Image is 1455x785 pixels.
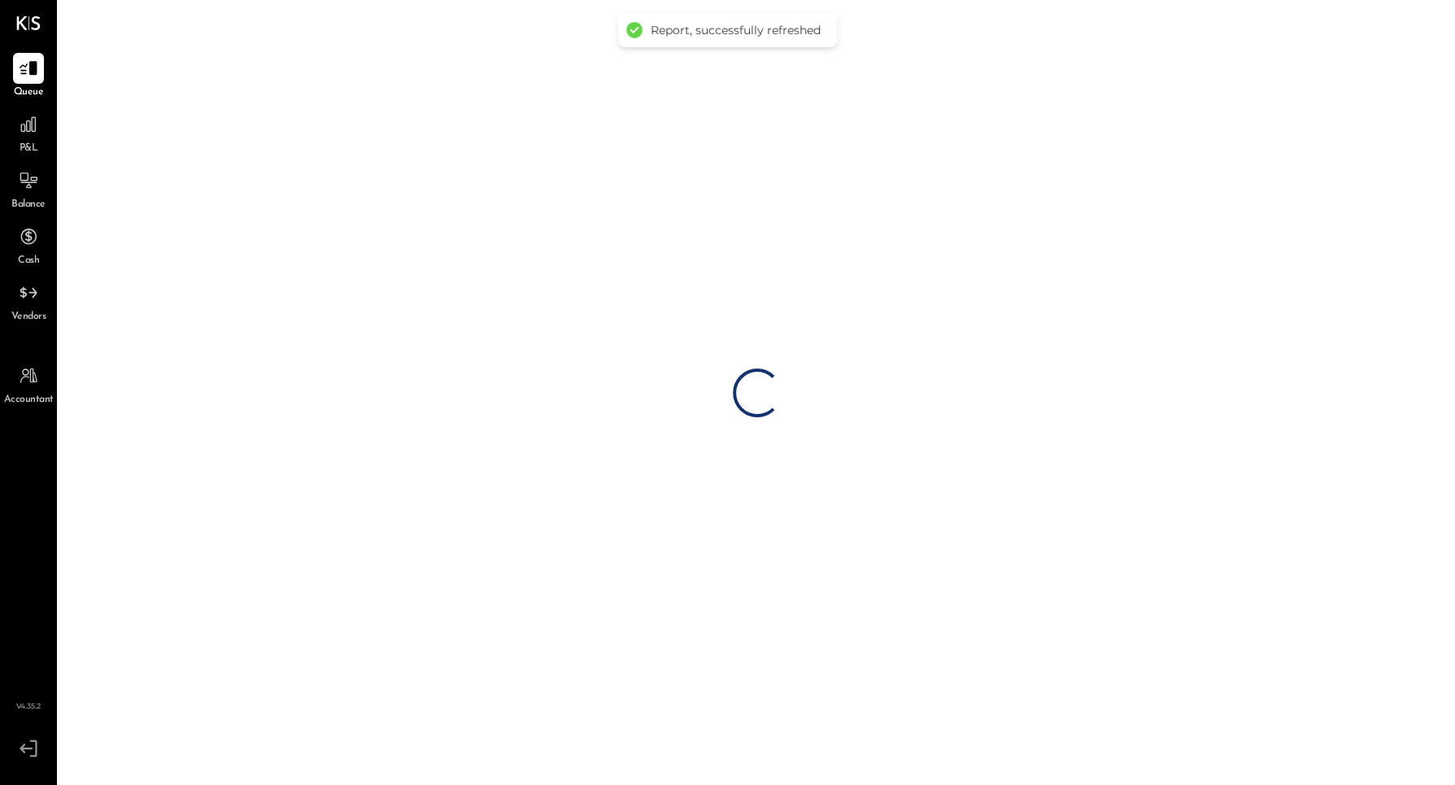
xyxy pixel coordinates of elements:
[1,360,56,408] a: Accountant
[1,165,56,212] a: Balance
[11,198,46,212] span: Balance
[4,393,54,408] span: Accountant
[1,221,56,268] a: Cash
[18,254,39,268] span: Cash
[1,53,56,100] a: Queue
[1,277,56,325] a: Vendors
[14,85,44,100] span: Queue
[1,109,56,156] a: P&L
[651,23,821,37] div: Report, successfully refreshed
[20,142,38,156] span: P&L
[11,310,46,325] span: Vendors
